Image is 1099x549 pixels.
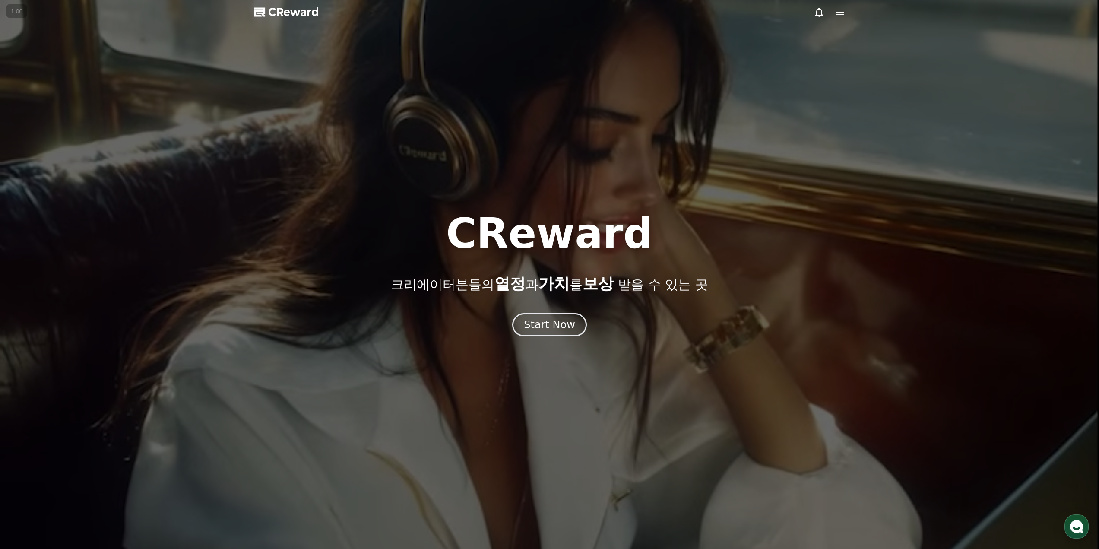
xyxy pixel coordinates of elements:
[3,274,57,295] a: 홈
[268,5,319,19] span: CReward
[254,5,319,19] a: CReward
[133,287,144,294] span: 설정
[524,318,575,332] div: Start Now
[583,275,614,292] span: 보상
[27,287,32,294] span: 홈
[79,287,89,294] span: 대화
[512,322,587,330] a: Start Now
[446,213,653,254] h1: CReward
[111,274,166,295] a: 설정
[494,275,526,292] span: 열정
[57,274,111,295] a: 대화
[512,313,587,336] button: Start Now
[391,275,708,292] p: 크리에이터분들의 과 를 받을 수 있는 곳
[538,275,570,292] span: 가치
